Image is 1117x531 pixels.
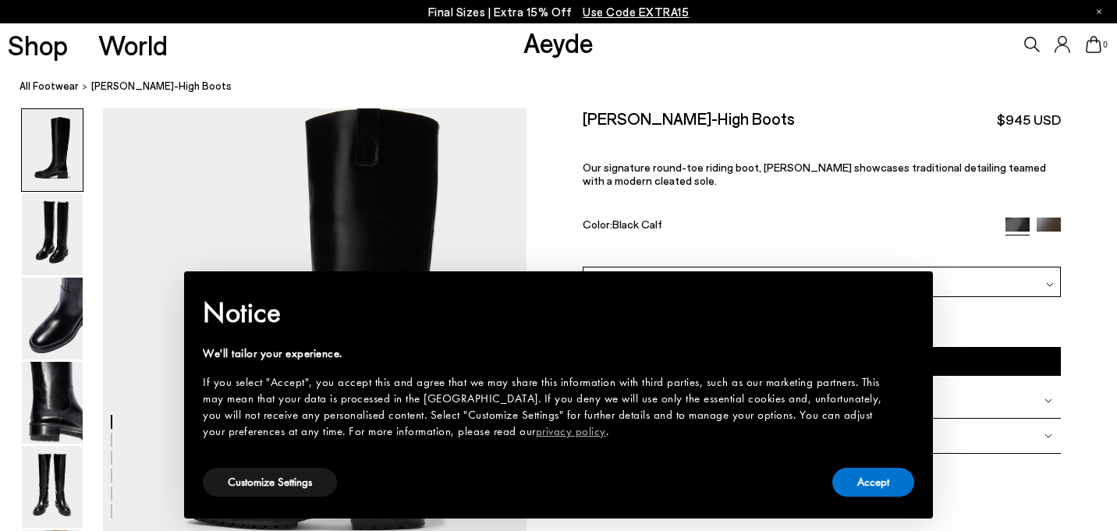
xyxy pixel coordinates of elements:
[203,345,889,362] div: We'll tailor your experience.
[203,468,337,497] button: Customize Settings
[832,468,914,497] button: Accept
[903,282,913,306] span: ×
[889,276,927,313] button: Close this notice
[203,292,889,333] h2: Notice
[203,374,889,440] div: If you select "Accept", you accept this and agree that we may share this information with third p...
[536,423,606,439] a: privacy policy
